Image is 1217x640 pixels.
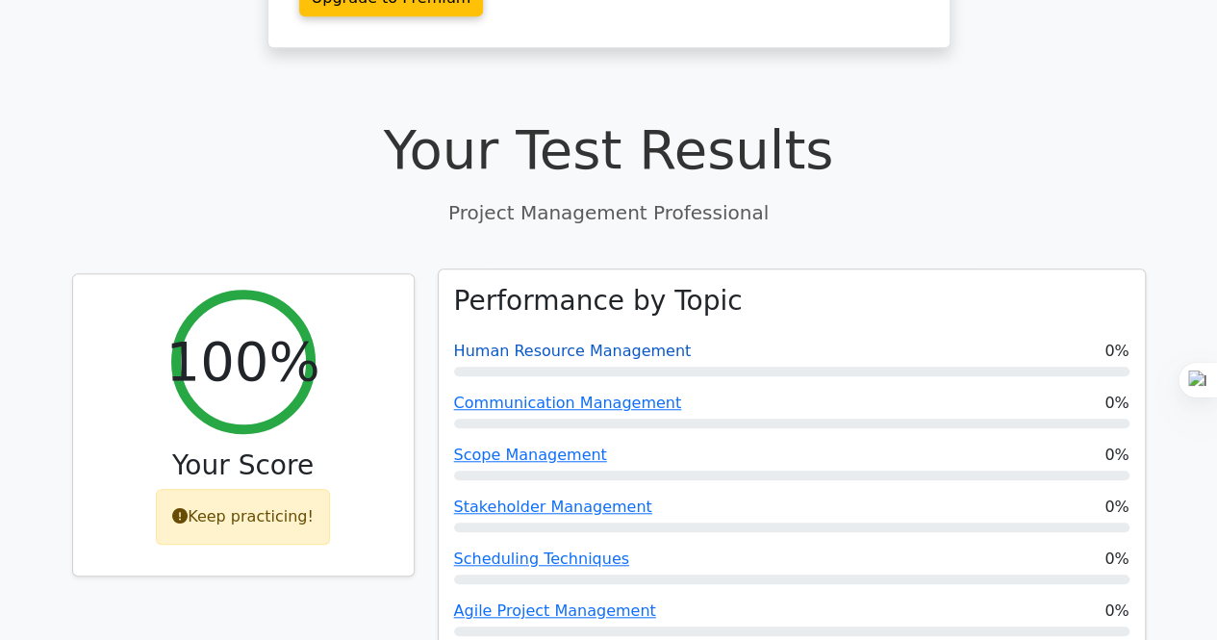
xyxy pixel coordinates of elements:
a: Human Resource Management [454,342,692,360]
span: 0% [1104,600,1128,623]
span: 0% [1104,496,1128,519]
a: Scheduling Techniques [454,550,629,568]
h1: Your Test Results [72,117,1146,182]
a: Communication Management [454,394,682,412]
span: 0% [1104,444,1128,467]
a: Scope Management [454,446,607,464]
h2: 100% [165,329,319,394]
h3: Your Score [89,449,398,482]
span: 0% [1104,392,1128,415]
span: 0% [1104,548,1128,571]
a: Stakeholder Management [454,498,652,516]
h3: Performance by Topic [454,285,743,318]
p: Project Management Professional [72,198,1146,227]
div: Keep practicing! [156,489,330,545]
span: 0% [1104,340,1128,363]
a: Agile Project Management [454,602,656,620]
